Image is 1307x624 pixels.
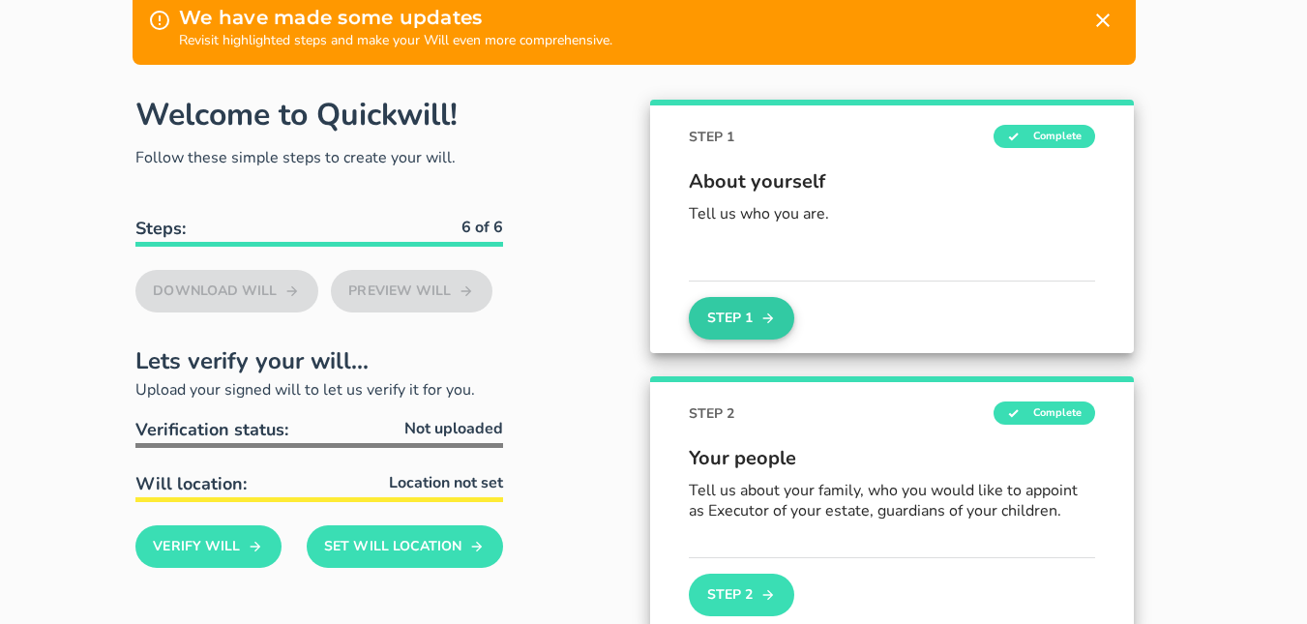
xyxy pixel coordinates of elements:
span: Not uploaded [404,417,503,440]
button: Step 1 [689,297,793,340]
span: Location not set [389,471,503,494]
h2: Lets verify your will... [135,343,503,378]
span: Your people [689,444,1095,473]
span: Complete [994,125,1095,148]
span: STEP 1 [689,127,734,147]
p: Tell us who you are. [689,204,1095,224]
h1: Welcome to Quickwill! [135,94,458,135]
p: Upload your signed will to let us verify it for you. [135,378,503,401]
button: Step 2 [689,574,793,616]
button: Set Will Location [307,525,503,568]
p: Tell us about your family, who you would like to appoint as Executor of your estate, guardians of... [689,481,1095,521]
strong: Revisit highlighted steps and make your Will even more comprehensive. [179,31,612,49]
span: About yourself [689,167,1095,196]
b: Steps: [135,217,186,240]
span: Will location: [135,472,247,495]
b: 6 of 6 [461,217,503,238]
span: Complete [994,401,1095,425]
button: Preview Will [331,270,492,312]
span: Verification status: [135,418,288,441]
span: STEP 2 [689,403,734,424]
button: Download Will [135,270,318,312]
p: Follow these simple steps to create your will. [135,146,503,169]
button: Verify Will [135,525,282,568]
strong: We have made some updates [179,6,482,29]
